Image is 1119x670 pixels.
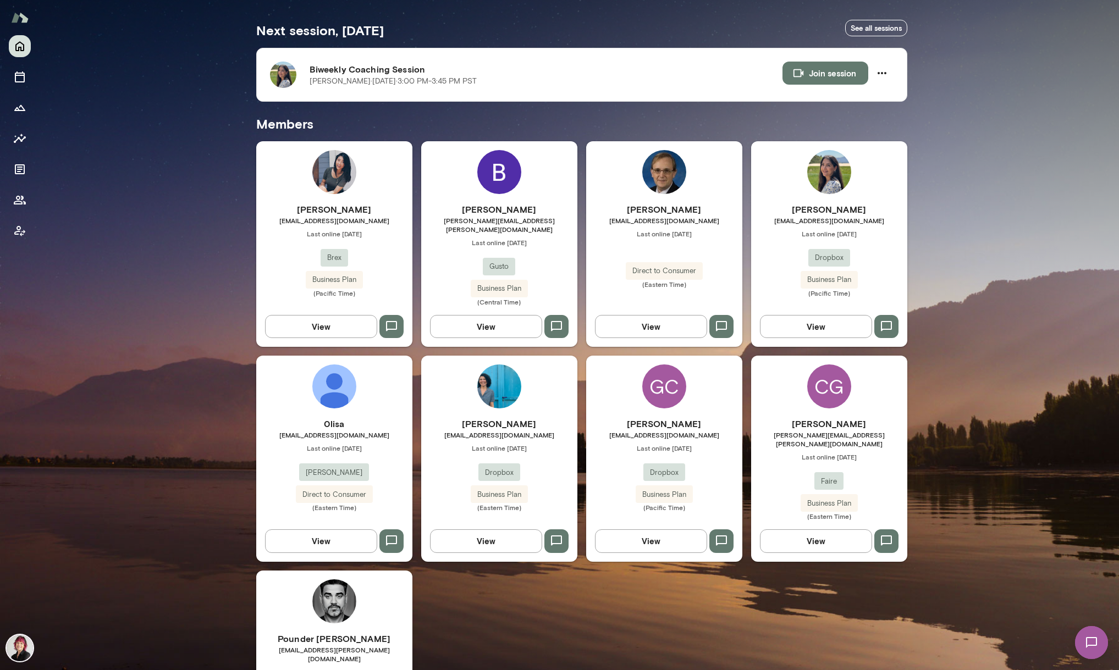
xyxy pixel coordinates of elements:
span: [EMAIL_ADDRESS][DOMAIN_NAME] [586,430,742,439]
span: [EMAIL_ADDRESS][DOMAIN_NAME] [256,430,412,439]
button: View [760,315,872,338]
img: Pounder Baehr [312,579,356,623]
span: (Pacific Time) [586,503,742,512]
h5: Members [256,115,907,132]
span: (Pacific Time) [256,289,412,297]
img: Leigh Allen-Arredondo [7,635,33,661]
img: Bethany Schwanke [477,150,521,194]
button: View [265,529,377,552]
button: Client app [9,220,31,242]
button: Insights [9,128,31,149]
img: Mento [11,7,29,28]
img: Alexandra Brown [477,364,521,408]
h6: [PERSON_NAME] [751,417,907,430]
h5: Next session, [DATE] [256,21,384,39]
span: (Eastern Time) [586,280,742,289]
span: [EMAIL_ADDRESS][DOMAIN_NAME] [586,216,742,225]
span: Last online [DATE] [751,452,907,461]
span: Business Plan [801,274,858,285]
span: Dropbox [808,252,850,263]
button: View [265,315,377,338]
span: Business Plan [471,489,528,500]
button: View [430,315,542,338]
span: Last online [DATE] [586,229,742,238]
h6: [PERSON_NAME] [256,203,412,216]
span: Last online [DATE] [421,238,577,247]
span: [PERSON_NAME][EMAIL_ADDRESS][PERSON_NAME][DOMAIN_NAME] [751,430,907,448]
span: (Eastern Time) [751,512,907,521]
span: Gusto [483,261,515,272]
span: (Eastern Time) [256,503,412,512]
button: View [595,529,707,552]
span: Last online [DATE] [751,229,907,238]
p: [PERSON_NAME] · [DATE] · 3:00 PM-3:45 PM PST [310,76,477,87]
img: 0lisa [312,364,356,408]
h6: [PERSON_NAME] [751,203,907,216]
span: Business Plan [636,489,693,500]
img: Richard Teel [642,150,686,194]
span: (Eastern Time) [421,503,577,512]
span: Last online [DATE] [421,444,577,452]
h6: [PERSON_NAME] [586,417,742,430]
h6: 0lisa [256,417,412,430]
span: [PERSON_NAME] [299,467,369,478]
span: Direct to Consumer [296,489,373,500]
span: [EMAIL_ADDRESS][DOMAIN_NAME] [421,430,577,439]
span: Business Plan [471,283,528,294]
button: Documents [9,158,31,180]
div: GC [642,364,686,408]
h6: [PERSON_NAME] [421,203,577,216]
span: [PERSON_NAME][EMAIL_ADDRESS][PERSON_NAME][DOMAIN_NAME] [421,216,577,234]
div: CG [807,364,851,408]
span: Faire [814,476,844,487]
span: [EMAIL_ADDRESS][DOMAIN_NAME] [256,216,412,225]
span: Last online [DATE] [256,444,412,452]
span: Direct to Consumer [626,265,703,276]
button: View [760,529,872,552]
span: Last online [DATE] [256,229,412,238]
img: Annie Xue [312,150,356,194]
img: Mana Sadeghi [807,150,851,194]
span: Brex [321,252,348,263]
button: Home [9,35,31,57]
span: (Central Time) [421,297,577,306]
h6: [PERSON_NAME] [421,417,577,430]
button: View [430,529,542,552]
span: Business Plan [306,274,363,285]
span: Business Plan [801,498,858,509]
button: Growth Plan [9,97,31,119]
span: Dropbox [478,467,520,478]
button: Sessions [9,66,31,88]
button: View [595,315,707,338]
span: Last online [DATE] [586,444,742,452]
button: Join session [782,62,868,85]
span: [EMAIL_ADDRESS][PERSON_NAME][DOMAIN_NAME] [256,645,412,663]
h6: Biweekly Coaching Session [310,63,782,76]
h6: Pounder [PERSON_NAME] [256,632,412,645]
a: See all sessions [845,20,907,37]
span: (Pacific Time) [751,289,907,297]
span: [EMAIL_ADDRESS][DOMAIN_NAME] [751,216,907,225]
button: Members [9,189,31,211]
h6: [PERSON_NAME] [586,203,742,216]
span: Dropbox [643,467,685,478]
